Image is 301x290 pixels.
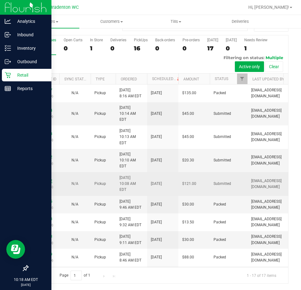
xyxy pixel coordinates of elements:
a: Deliveries [208,15,272,28]
a: Tills [144,15,208,28]
span: [DATE] 10:14 AM EDT [119,105,143,123]
span: Not Applicable [71,135,78,139]
div: 16 [134,45,148,52]
div: Open Carts [64,38,82,42]
span: Not Applicable [71,91,78,95]
span: $30.00 [182,201,194,207]
span: $45.00 [182,111,194,117]
button: N/A [71,237,78,243]
span: $88.00 [182,254,194,260]
p: Reports [11,85,49,92]
p: Inventory [11,44,49,52]
div: Deliveries [110,38,126,42]
p: Inbound [11,31,49,38]
span: [DATE] 8:46 AM EDT [119,252,141,263]
span: Multiple [266,55,283,60]
span: Packed [214,90,226,96]
div: Pre-orders [182,38,200,42]
span: $121.00 [182,181,196,187]
span: [DATE] 10:13 AM EDT [119,128,143,146]
span: Hi, [PERSON_NAME]! [248,5,289,10]
div: 0 [182,45,200,52]
span: Pickup [94,219,106,225]
p: [DATE] [3,282,49,287]
span: [DATE] [151,134,162,140]
span: Packed [214,237,226,243]
a: Sync Status [64,77,88,81]
inline-svg: Reports [5,85,11,92]
div: 0 [110,45,126,52]
div: 1 [244,45,267,52]
span: Pickup [94,90,106,96]
span: Filtering on status: [224,55,264,60]
div: 1 [90,45,103,52]
span: Packed [214,254,226,260]
iframe: Resource center [6,240,25,259]
p: Analytics [11,18,49,25]
div: Needs Review [244,38,267,42]
span: Submitted [214,181,231,187]
button: N/A [71,219,78,225]
button: N/A [71,111,78,117]
span: Bradenton WC [50,5,79,10]
span: [DATE] [151,157,162,163]
span: Submitted [214,157,231,163]
span: Not Applicable [71,255,78,259]
inline-svg: Outbound [5,59,11,65]
inline-svg: Analytics [5,18,11,24]
span: Tills [144,19,208,24]
inline-svg: Inbound [5,32,11,38]
span: Customers [80,19,143,24]
a: Customers [79,15,144,28]
inline-svg: Inventory [5,45,11,51]
p: 10:18 AM EDT [3,277,49,282]
p: Outbound [11,58,49,65]
span: Pickup [94,134,106,140]
span: Not Applicable [71,111,78,116]
span: Packed [214,201,226,207]
inline-svg: Retail [5,72,11,78]
button: N/A [71,90,78,96]
span: $13.50 [182,219,194,225]
button: Active only [235,61,264,72]
a: Filter [237,74,247,84]
div: PickUps [134,38,148,42]
a: Last Updated By [252,77,284,81]
div: 0 [64,45,82,52]
div: [DATE] [207,38,218,42]
span: [DATE] [151,111,162,117]
span: Pickup [94,157,106,163]
span: Not Applicable [71,202,78,206]
span: [DATE] 9:46 AM EDT [119,199,141,211]
span: [DATE] [151,201,162,207]
span: Submitted [214,134,231,140]
div: 0 [226,45,237,52]
a: Type [96,77,105,81]
span: $20.30 [182,157,194,163]
span: Page of 1 [54,271,96,280]
span: Deliveries [223,19,257,24]
div: 17 [207,45,218,52]
span: Not Applicable [71,220,78,224]
button: Clear [265,61,283,72]
span: [DATE] [151,237,162,243]
span: Not Applicable [71,181,78,186]
span: [DATE] [151,90,162,96]
div: [DATE] [226,38,237,42]
div: 0 [155,45,175,52]
span: [DATE] 9:32 AM EDT [119,216,141,228]
button: N/A [71,181,78,187]
span: $135.00 [182,90,196,96]
span: [DATE] 10:10 AM EDT [119,151,143,170]
a: Amount [183,77,199,81]
span: Packed [214,219,226,225]
span: [DATE] [151,181,162,187]
span: Pickup [94,237,106,243]
a: Ordered [121,77,137,81]
span: [DATE] 8:16 AM EDT [119,87,141,99]
button: N/A [71,201,78,207]
span: Pickup [94,111,106,117]
span: [DATE] 9:11 AM EDT [119,234,141,246]
input: 1 [71,271,82,280]
div: In Store [90,38,103,42]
